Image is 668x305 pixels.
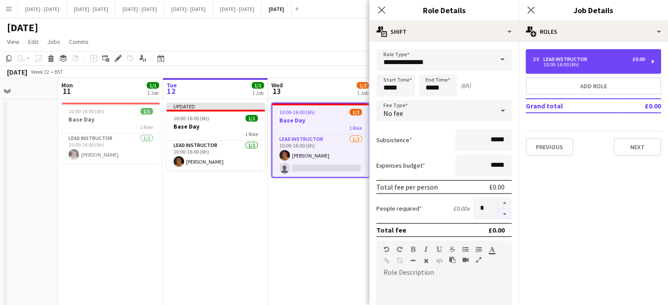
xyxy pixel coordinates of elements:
[357,90,368,96] div: 1 Job
[166,103,265,110] div: Updated
[28,38,38,46] span: Edit
[489,246,495,253] button: Text Color
[272,116,369,124] h3: Base Day
[166,81,177,89] span: Tue
[67,0,116,18] button: [DATE] - [DATE]
[489,183,505,191] div: £0.00
[436,257,442,264] button: HTML Code
[140,124,153,130] span: 1 Role
[488,226,505,234] div: £0.00
[410,257,416,264] button: Horizontal Line
[526,138,573,156] button: Previous
[270,86,283,96] span: 13
[423,257,429,264] button: Clear Formatting
[262,0,292,18] button: [DATE]
[449,246,455,253] button: Strikethrough
[357,82,369,89] span: 1/2
[29,68,51,75] span: Week 32
[619,99,661,113] td: £0.00
[376,136,412,144] label: Subsistence
[279,109,315,115] span: 10:00-16:00 (6h)
[349,125,362,131] span: 1 Role
[18,0,67,18] button: [DATE] - [DATE]
[449,256,455,263] button: Paste as plain text
[526,99,619,113] td: Grand total
[252,82,264,89] span: 1/1
[533,62,645,67] div: 10:00-16:00 (6h)
[272,134,369,177] app-card-role: Lead Instructor1/210:00-16:00 (6h)[PERSON_NAME]
[543,56,591,62] div: Lead Instructor
[533,56,543,62] div: 2 x
[436,246,442,253] button: Underline
[632,56,645,62] div: £0.00
[43,36,64,47] a: Jobs
[410,246,416,253] button: Bold
[350,109,362,115] span: 1/2
[4,36,23,47] a: View
[526,77,661,95] button: Add role
[245,131,258,137] span: 1 Role
[498,209,512,220] button: Decrease
[173,115,209,122] span: 10:00-16:00 (6h)
[60,86,73,96] span: 11
[141,108,153,115] span: 1/1
[61,115,160,123] h3: Base Day
[164,0,213,18] button: [DATE] - [DATE]
[476,256,482,263] button: Fullscreen
[453,205,469,212] div: £0.00 x
[165,86,177,96] span: 12
[376,183,438,191] div: Total fee per person
[25,36,42,47] a: Edit
[252,90,264,96] div: 1 Job
[61,103,160,163] app-job-card: 10:00-16:00 (6h)1/1Base Day1 RoleLead Instructor1/110:00-16:00 (6h)[PERSON_NAME]
[166,103,265,170] app-job-card: Updated10:00-16:00 (6h)1/1Base Day1 RoleLead Instructor1/110:00-16:00 (6h)[PERSON_NAME]
[376,161,425,169] label: Expenses budget
[498,197,512,209] button: Increase
[614,138,661,156] button: Next
[397,246,403,253] button: Redo
[166,140,265,170] app-card-role: Lead Instructor1/110:00-16:00 (6h)[PERSON_NAME]
[383,246,390,253] button: Undo
[519,21,668,42] div: Roles
[147,82,159,89] span: 1/1
[147,90,159,96] div: 1 Job
[519,4,668,16] h3: Job Details
[116,0,164,18] button: [DATE] - [DATE]
[166,122,265,130] h3: Base Day
[246,115,258,122] span: 1/1
[476,246,482,253] button: Ordered List
[369,21,519,42] div: Shift
[461,82,471,90] div: (6h)
[61,133,160,163] app-card-role: Lead Instructor1/110:00-16:00 (6h)[PERSON_NAME]
[271,81,283,89] span: Wed
[61,81,73,89] span: Mon
[7,68,27,76] div: [DATE]
[69,108,104,115] span: 10:00-16:00 (6h)
[69,38,89,46] span: Comms
[271,103,370,178] app-job-card: 10:00-16:00 (6h)1/2Base Day1 RoleLead Instructor1/210:00-16:00 (6h)[PERSON_NAME]
[376,226,406,234] div: Total fee
[54,68,63,75] div: BST
[47,38,60,46] span: Jobs
[462,246,469,253] button: Unordered List
[423,246,429,253] button: Italic
[376,205,422,212] label: People required
[369,4,519,16] h3: Role Details
[7,38,19,46] span: View
[383,109,403,118] span: No fee
[462,256,469,263] button: Insert video
[65,36,92,47] a: Comms
[213,0,262,18] button: [DATE] - [DATE]
[7,21,38,34] h1: [DATE]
